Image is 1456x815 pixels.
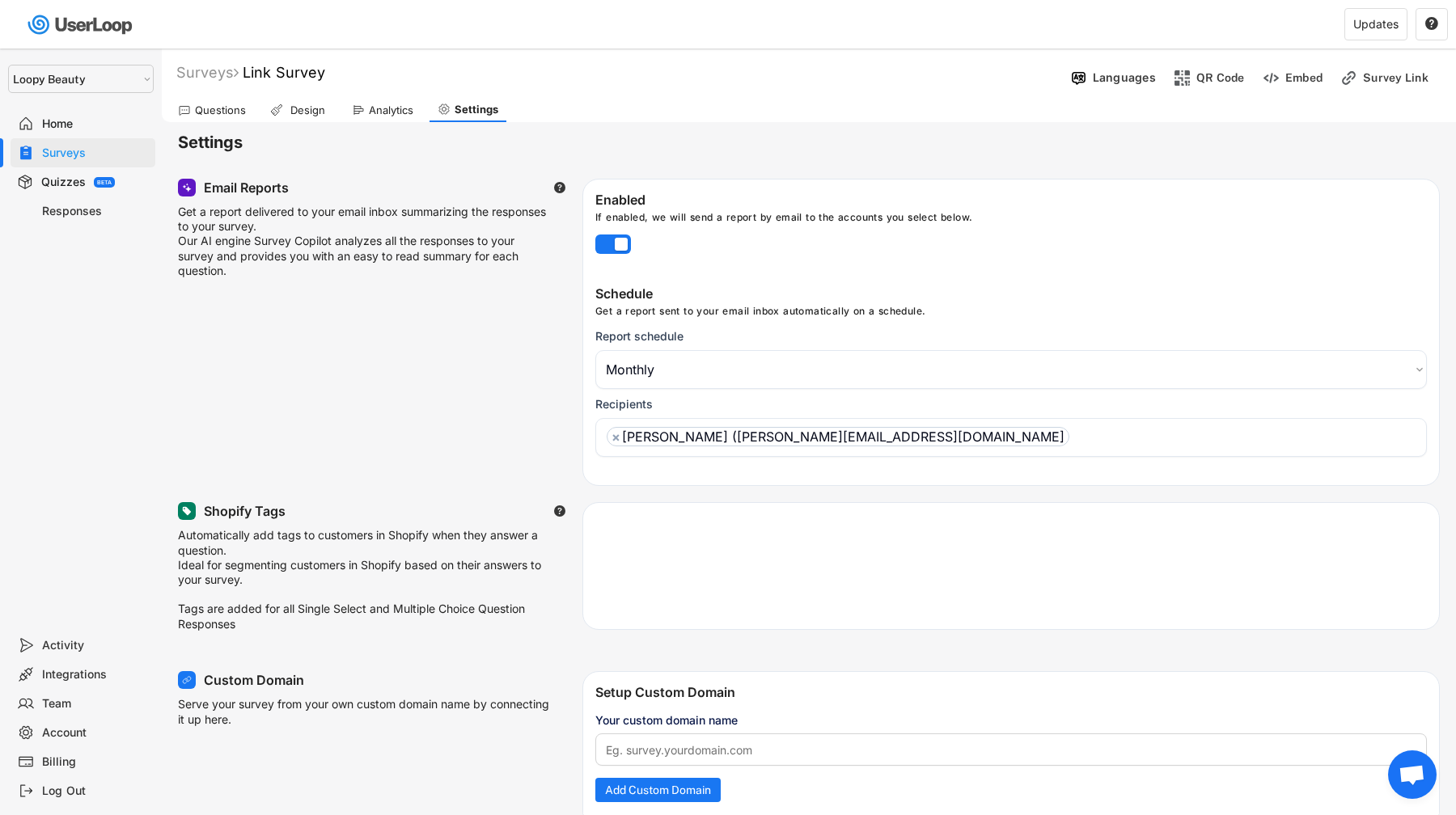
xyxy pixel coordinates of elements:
[607,427,1069,446] li: [PERSON_NAME] ([PERSON_NAME][EMAIL_ADDRESS][DOMAIN_NAME]
[42,116,149,132] div: Home
[1363,70,1444,85] div: Survey Link
[595,211,1439,230] div: If enabled, we will send a report by email to the accounts you select below.
[554,181,565,194] text: 
[554,505,565,517] text: 
[1353,19,1399,30] div: Updates
[595,684,1439,703] div: Setup Custom Domain
[42,754,149,770] div: Billing
[1196,70,1245,85] div: QR Code
[182,183,192,192] img: MagicMajor.svg
[178,697,550,734] div: Serve your survey from your own custom domain name by connecting it up here.
[595,329,684,344] div: Report schedule
[42,204,149,219] div: Responses
[1285,70,1323,85] div: Embed
[24,8,138,41] img: userloop-logo-01.svg
[42,783,149,799] div: Log Out
[595,778,721,802] button: Add Custom Domain
[178,528,550,631] div: Automatically add tags to customers in Shopify when they answer a question. Ideal for segmenting ...
[369,103,413,117] div: Analytics
[178,205,550,278] div: Get a report delivered to your email inbox summarizing the responses to your survey. Our AI engin...
[1174,70,1191,87] img: ShopcodesMajor.svg
[1425,16,1438,31] text: 
[42,638,149,653] div: Activity
[204,503,286,520] div: Shopify Tags
[1388,750,1437,799] div: Open chat
[553,181,566,194] button: 
[455,103,498,116] div: Settings
[42,667,149,682] div: Integrations
[1093,70,1156,85] div: Languages
[1340,70,1357,87] img: LinkMinor.svg
[1070,70,1087,87] img: Language%20Icon.svg
[42,696,149,712] div: Team
[204,672,304,689] div: Custom Domain
[287,103,328,117] div: Design
[178,132,1456,154] h6: Settings
[595,712,1427,728] div: Your custom domain name
[42,725,149,741] div: Account
[612,430,620,443] span: ×
[595,397,653,412] div: Recipients
[1424,17,1439,32] button: 
[41,175,86,190] div: Quizzes
[553,505,566,517] button: 
[595,305,1431,321] div: Get a report sent to your email inbox automatically on a schedule.
[595,733,1427,766] input: Eg. survey.yourdomain.com
[204,179,289,196] div: Email Reports
[42,146,149,161] div: Surveys
[176,63,239,82] div: Surveys
[595,192,1439,211] div: Enabled
[595,285,1431,305] div: Schedule
[243,64,325,81] font: Link Survey
[195,103,246,117] div: Questions
[1263,70,1280,87] img: EmbedMinor.svg
[97,179,112,185] div: BETA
